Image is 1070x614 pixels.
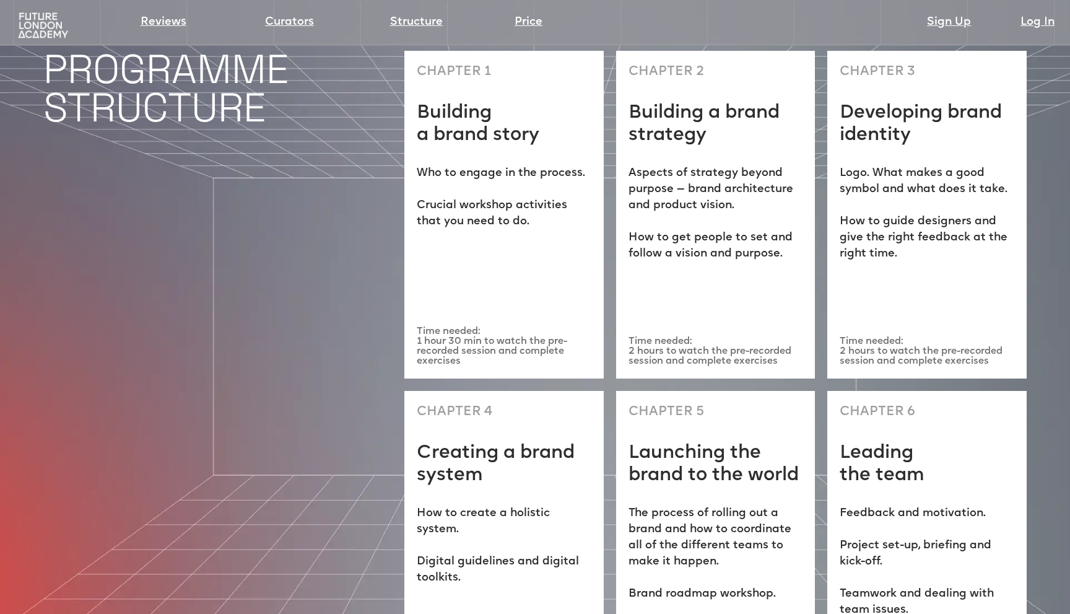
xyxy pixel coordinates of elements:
a: Price [515,14,542,31]
a: Curators [265,14,314,31]
h2: Creating a brand system [417,442,591,487]
h2: Building a brand story [417,102,539,147]
p: CHAPTER 6 [840,403,915,421]
p: CHAPTER 1 [417,63,491,81]
a: Log In [1020,14,1055,31]
p: Who to engage in the process. ‍ Crucial workshop activities that you need to do. [417,165,591,230]
a: Structure [390,14,443,31]
a: Reviews [141,14,186,31]
p: CHAPTER 2 [629,63,704,81]
p: Logo. What makes a good symbol and what does it take. How to guide designers and give the right f... [840,165,1014,262]
h1: PROGRAMME STRUCTURE [43,50,392,127]
p: CHAPTER 4 [417,403,493,421]
p: CHAPTER 3 [840,63,915,81]
h2: Developing brand identity [840,102,1014,147]
p: Time needed: 1 hour 30 min to watch the pre-recorded session and complete exercises [417,327,591,366]
a: Sign Up [927,14,971,31]
h2: Launching the brand to the world [629,442,803,487]
p: Time needed: 2 hours to watch the pre-recorded session and complete exercises [840,337,1014,367]
p: The process of rolling out a brand and how to coordinate all of the different teams to make it ha... [629,506,803,602]
p: Time needed: 2 hours to watch the pre-recorded session and complete exercises [629,337,803,367]
h2: Leading the team [840,442,924,487]
p: How to create a holistic system. Digital guidelines and digital toolkits. [417,506,591,586]
h2: Building a brand strategy [629,102,803,147]
p: Aspects of strategy beyond purpose — brand architecture and product vision. ‍ How to get people t... [629,165,803,262]
p: CHAPTER 5 [629,403,704,421]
